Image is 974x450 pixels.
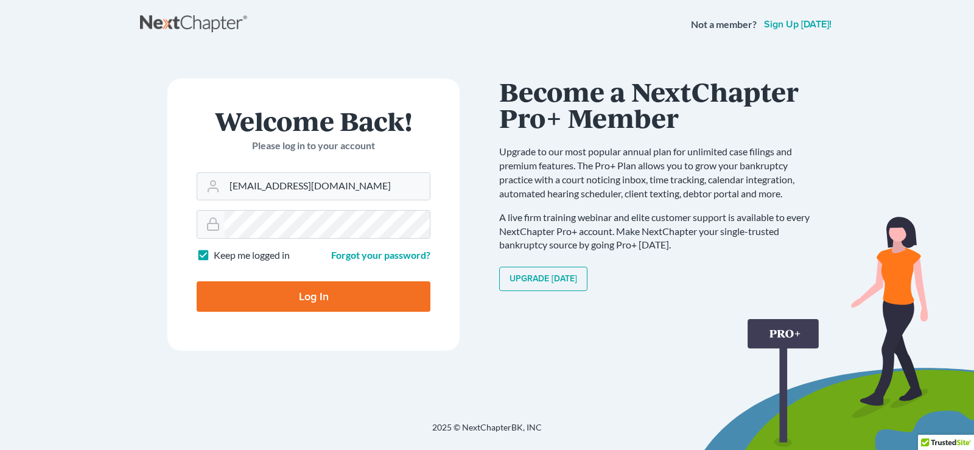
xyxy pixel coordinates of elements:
a: Upgrade [DATE] [499,267,587,291]
input: Log In [197,281,430,312]
p: Please log in to your account [197,139,430,153]
label: Keep me logged in [214,248,290,262]
div: 2025 © NextChapterBK, INC [140,421,834,443]
a: Sign up [DATE]! [762,19,834,29]
a: Forgot your password? [331,249,430,261]
h1: Welcome Back! [197,108,430,134]
strong: Not a member? [691,18,757,32]
input: Email Address [225,173,430,200]
p: Upgrade to our most popular annual plan for unlimited case filings and premium features. The Pro+... [499,145,822,200]
h1: Become a NextChapter Pro+ Member [499,79,822,130]
p: A live firm training webinar and elite customer support is available to every NextChapter Pro+ ac... [499,211,822,253]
